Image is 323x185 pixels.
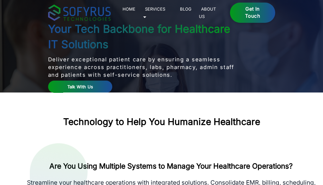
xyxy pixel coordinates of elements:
[199,5,216,20] a: About Us
[143,5,166,20] a: Services 🞃
[63,117,260,128] h2: Technology to Help You Humanize Healthcare
[24,161,318,171] h2: Are You Using Multiple Systems to Manage Your Healthcare Operations?
[48,56,237,79] p: Deliver exceptional patient care by ensuring a seamless experience across practitioners, labs, ph...
[48,4,111,21] img: sofyrus
[178,5,194,13] a: Blog
[230,3,275,23] a: Get in Touch
[48,81,113,93] a: Talk With Us
[120,5,138,13] a: Home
